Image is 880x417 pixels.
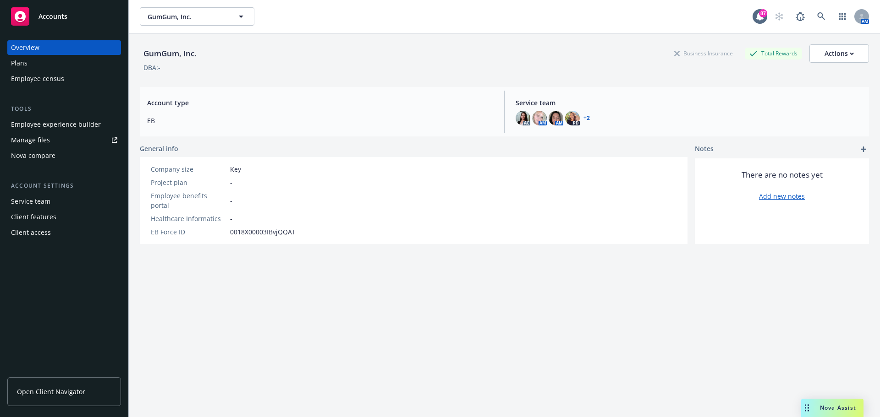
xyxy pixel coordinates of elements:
[140,48,200,60] div: GumGum, Inc.
[7,133,121,147] a: Manage files
[565,111,580,125] img: photo
[7,104,121,114] div: Tools
[809,44,869,63] button: Actions
[759,191,805,201] a: Add new notes
[148,12,227,22] span: GumGum, Inc.
[11,133,50,147] div: Manage files
[516,98,862,108] span: Service team
[801,399,863,417] button: Nova Assist
[38,13,67,20] span: Accounts
[11,56,27,70] div: Plans
[7,148,121,163] a: Nova compare
[516,111,530,125] img: photo
[801,399,813,417] div: Drag to move
[549,111,563,125] img: photo
[143,63,160,72] div: DBA: -
[759,9,767,17] div: 87
[230,196,232,206] span: -
[151,164,226,174] div: Company size
[583,115,590,121] a: +2
[7,56,121,70] a: Plans
[742,169,823,180] span: There are no notes yet
[11,71,64,86] div: Employee census
[833,7,852,26] a: Switch app
[745,48,802,59] div: Total Rewards
[670,48,737,59] div: Business Insurance
[7,210,121,224] a: Client features
[140,144,178,153] span: General info
[11,194,50,209] div: Service team
[825,45,854,62] div: Actions
[7,4,121,29] a: Accounts
[532,111,547,125] img: photo
[230,164,241,174] span: Key
[7,40,121,55] a: Overview
[147,98,493,108] span: Account type
[151,178,226,187] div: Project plan
[147,116,493,125] span: EB
[11,117,101,132] div: Employee experience builder
[7,181,121,190] div: Account settings
[11,148,55,163] div: Nova compare
[7,194,121,209] a: Service team
[151,227,226,237] div: EB Force ID
[11,210,56,224] div: Client features
[140,7,254,26] button: GumGum, Inc.
[230,214,232,223] span: -
[7,225,121,240] a: Client access
[770,7,788,26] a: Start snowing
[151,214,226,223] div: Healthcare Informatics
[230,227,296,237] span: 0018X00003IBvjQQAT
[11,40,39,55] div: Overview
[11,225,51,240] div: Client access
[17,387,85,396] span: Open Client Navigator
[858,144,869,155] a: add
[820,404,856,412] span: Nova Assist
[230,178,232,187] span: -
[7,117,121,132] a: Employee experience builder
[812,7,830,26] a: Search
[791,7,809,26] a: Report a Bug
[151,191,226,210] div: Employee benefits portal
[7,71,121,86] a: Employee census
[695,144,714,155] span: Notes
